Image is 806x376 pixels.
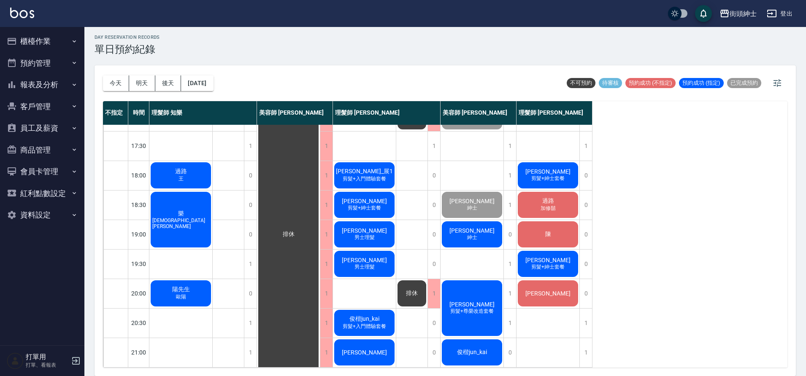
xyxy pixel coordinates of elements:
[503,338,516,367] div: 0
[128,101,149,125] div: 時間
[517,101,592,125] div: 理髮師 [PERSON_NAME]
[695,5,712,22] button: save
[320,161,333,190] div: 1
[174,293,188,301] span: 歐陽
[579,191,592,220] div: 0
[465,234,479,241] span: 紳士
[541,197,556,205] span: 過路
[427,250,440,279] div: 0
[244,279,257,308] div: 0
[320,191,333,220] div: 1
[128,131,149,161] div: 17:30
[128,190,149,220] div: 18:30
[579,132,592,161] div: 1
[340,257,389,263] span: [PERSON_NAME]
[763,6,796,21] button: 登出
[455,349,489,356] span: 俊楷jun_kai
[579,220,592,249] div: 0
[579,161,592,190] div: 0
[320,338,333,367] div: 1
[503,279,516,308] div: 1
[448,198,496,204] span: [PERSON_NAME]
[334,168,395,175] span: [PERSON_NAME]_展1
[340,349,389,356] span: [PERSON_NAME]
[503,250,516,279] div: 1
[244,309,257,338] div: 1
[26,361,69,369] p: 打單、看報表
[427,279,440,308] div: 1
[524,257,572,263] span: [PERSON_NAME]
[524,290,572,297] span: [PERSON_NAME]
[257,101,333,125] div: 美容師 [PERSON_NAME]
[320,309,333,338] div: 1
[625,79,676,87] span: 預約成功 (不指定)
[427,132,440,161] div: 1
[244,250,257,279] div: 1
[503,191,516,220] div: 1
[427,191,440,220] div: 0
[544,231,553,238] span: 陳
[3,204,81,226] button: 資料設定
[3,139,81,161] button: 商品管理
[503,161,516,190] div: 1
[26,353,69,361] h5: 打單用
[103,101,128,125] div: 不指定
[244,338,257,367] div: 1
[129,75,155,91] button: 明天
[730,8,757,19] div: 街頭紳士
[320,132,333,161] div: 1
[727,79,761,87] span: 已完成預約
[151,218,211,229] span: [DEMOGRAPHIC_DATA][PERSON_NAME]
[503,220,516,249] div: 0
[3,117,81,139] button: 員工及薪資
[176,210,186,218] span: 樂
[128,161,149,190] div: 18:00
[244,220,257,249] div: 0
[7,352,24,369] img: Person
[348,315,381,323] span: 俊楷jun_kai
[3,96,81,118] button: 客戶管理
[599,79,622,87] span: 待審核
[10,8,34,18] img: Logo
[244,132,257,161] div: 1
[128,220,149,249] div: 19:00
[149,101,257,125] div: 理髮師 知樂
[427,220,440,249] div: 0
[427,309,440,338] div: 0
[449,308,495,315] span: 剪髮+尊榮改造套餐
[128,249,149,279] div: 19:30
[539,205,557,212] span: 加修鬍
[579,279,592,308] div: 0
[3,30,81,52] button: 櫃檯作業
[3,52,81,74] button: 預約管理
[281,231,296,238] span: 排休
[427,338,440,367] div: 0
[244,191,257,220] div: 0
[530,175,566,182] span: 剪髮+紳士套餐
[103,75,129,91] button: 今天
[679,79,724,87] span: 預約成功 (指定)
[427,161,440,190] div: 0
[524,168,572,175] span: [PERSON_NAME]
[404,290,419,297] span: 排休
[341,323,388,330] span: 剪髮+入門體驗套餐
[320,220,333,249] div: 1
[320,250,333,279] div: 1
[579,309,592,338] div: 1
[503,309,516,338] div: 1
[3,183,81,204] button: 紅利點數設定
[244,161,257,190] div: 0
[173,168,189,175] span: 過路
[579,338,592,367] div: 1
[579,250,592,279] div: 0
[346,204,383,212] span: 剪髮+紳士套餐
[128,308,149,338] div: 20:30
[448,227,496,234] span: [PERSON_NAME]
[3,161,81,183] button: 會員卡管理
[333,101,441,125] div: 理髮師 [PERSON_NAME]
[128,338,149,367] div: 21:00
[340,227,389,234] span: [PERSON_NAME]
[567,79,595,87] span: 不可預約
[448,301,496,308] span: [PERSON_NAME]
[95,35,160,40] h2: day Reservation records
